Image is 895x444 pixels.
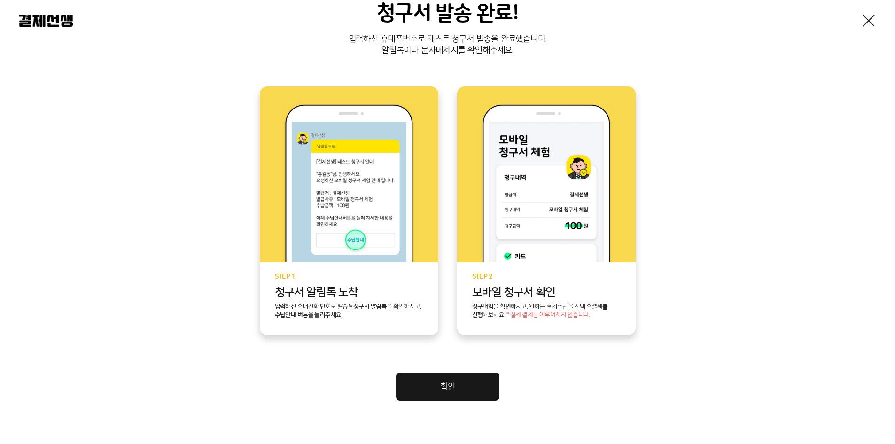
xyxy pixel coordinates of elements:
[353,303,387,310] b: 청구서 알림톡
[472,303,621,319] p: 하시고, 원하는 결제수단을 선택 후 해보세요!
[506,312,590,319] span: * 실제 결제는 이루어지지 않습니다.
[275,273,423,280] p: STEP 1
[472,286,621,299] p: 모바일 청구서 확인
[19,15,73,27] img: 결제선생
[472,303,608,318] b: 결제를 진행
[479,104,613,262] img: step2 이미지
[275,286,423,299] p: 청구서 알림톡 도착
[275,312,308,318] b: 수납안내 버튼
[472,303,511,310] b: 청구내역을 확인
[472,273,621,280] p: STEP 2
[282,104,416,262] img: step1 이미지
[19,34,876,56] p: 입력하신 휴대폰번호로 테스트 청구서 발송을 완료했습니다. 알림톡이나 문자메세지를 확인해주세요.
[275,303,423,319] p: 입력하신 휴대전화 번호로 발송된 을 확인하시고, 을 눌러주세요.
[396,373,499,401] a: 확인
